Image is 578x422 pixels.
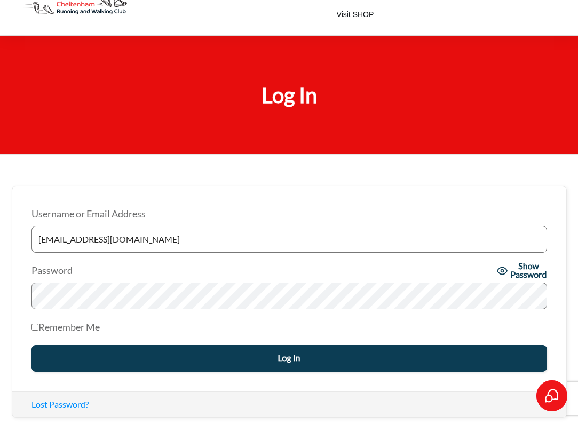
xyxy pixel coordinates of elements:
span: Show Password [511,262,547,279]
span: Log In [262,82,317,108]
label: Username or Email Address [31,206,547,223]
button: Show Password [497,262,547,279]
label: Password [31,262,494,279]
input: Log In [31,345,547,372]
label: Remember Me [31,319,100,336]
input: Remember Me [31,324,38,331]
a: Visit SHOP [337,7,374,22]
a: Lost Password? [31,399,89,409]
